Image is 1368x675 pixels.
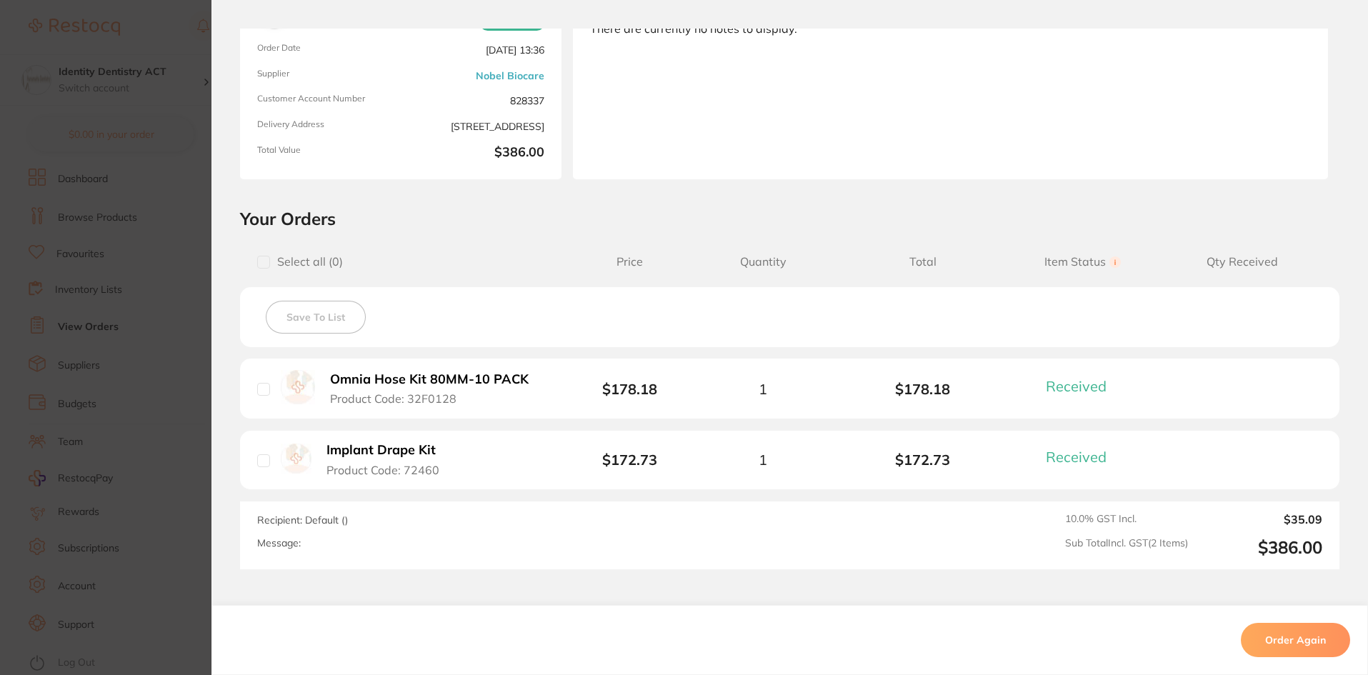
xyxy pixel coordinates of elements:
span: Received [1046,448,1107,466]
span: 1 [759,381,767,397]
button: Received [1042,448,1124,466]
b: $178.18 [843,381,1003,397]
span: Product Code: 72460 [326,464,439,476]
span: Recipient: Default ( ) [257,514,348,526]
b: $172.73 [602,451,657,469]
button: Implant Drape Kit Product Code: 72460 [322,442,459,477]
button: Save To List [266,301,366,334]
span: 10.0 % GST Incl. [1065,513,1188,526]
button: Omnia Hose Kit 80MM-10 PACK Product Code: 32F0128 [326,371,544,406]
img: Omnia Hose Kit 80MM-10 PACK [281,370,315,404]
b: $386.00 [406,145,544,162]
span: Quantity [683,255,843,269]
div: There are currently no notes to display. [590,22,1311,35]
b: Omnia Hose Kit 80MM-10 PACK [330,372,529,387]
span: Delivery Address [257,119,395,134]
b: Implant Drape Kit [326,443,436,458]
span: Item Status [1003,255,1163,269]
span: Received [1046,377,1107,395]
img: Implant Drape Kit [281,444,311,474]
span: Product Code: 32F0128 [330,392,456,405]
span: Qty Received [1162,255,1322,269]
h2: Your Orders [240,208,1339,229]
span: Price [576,255,683,269]
span: Select all ( 0 ) [270,255,343,269]
span: [STREET_ADDRESS] [406,119,544,134]
span: [DATE] 13:36 [406,43,544,57]
span: Total Value [257,145,395,162]
label: Message: [257,537,301,549]
span: Supplier [257,69,395,83]
output: $386.00 [1199,537,1322,558]
button: Order Again [1241,623,1350,657]
a: Nobel Biocare [476,70,544,81]
span: Order Date [257,43,395,57]
b: $172.73 [843,451,1003,468]
button: Received [1042,377,1124,395]
span: Sub Total Incl. GST ( 2 Items) [1065,537,1188,558]
span: Customer Account Number [257,94,395,108]
span: 828337 [406,94,544,108]
output: $35.09 [1199,513,1322,526]
span: Total [843,255,1003,269]
span: 1 [759,451,767,468]
b: $178.18 [602,380,657,398]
